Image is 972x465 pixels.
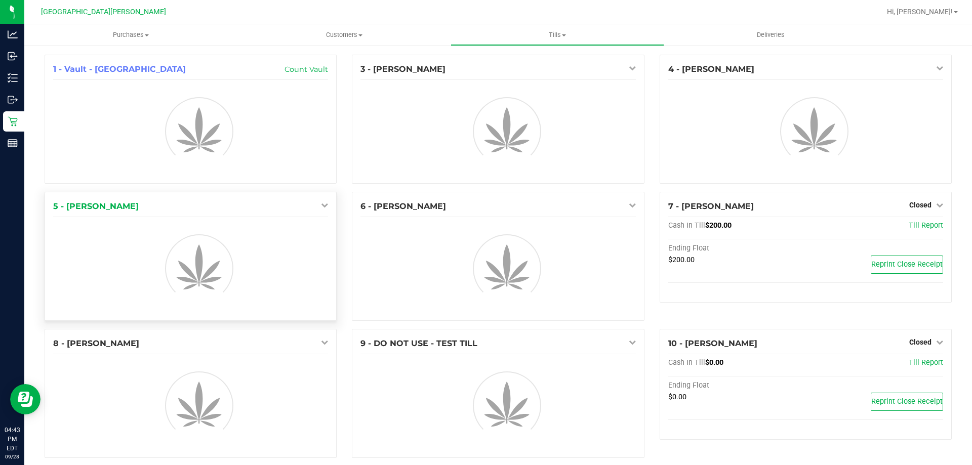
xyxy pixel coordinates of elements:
a: Count Vault [285,65,328,74]
iframe: Resource center [10,384,40,414]
span: Closed [909,338,931,346]
span: Reprint Close Receipt [871,260,943,269]
span: Customers [238,30,450,39]
button: Reprint Close Receipt [871,256,943,274]
inline-svg: Inbound [8,51,18,61]
inline-svg: Reports [8,138,18,148]
a: Till Report [909,221,943,230]
inline-svg: Inventory [8,73,18,83]
span: 7 - [PERSON_NAME] [668,201,754,211]
p: 09/28 [5,453,20,460]
span: Purchases [24,30,237,39]
span: Tills [451,30,663,39]
span: Reprint Close Receipt [871,397,943,406]
span: $200.00 [668,256,695,264]
span: Cash In Till [668,221,705,230]
span: Cash In Till [668,358,705,367]
inline-svg: Analytics [8,29,18,39]
a: Purchases [24,24,237,46]
span: 9 - DO NOT USE - TEST TILL [360,339,477,348]
a: Customers [237,24,451,46]
p: 04:43 PM EDT [5,426,20,453]
a: Tills [451,24,664,46]
span: 8 - [PERSON_NAME] [53,339,139,348]
inline-svg: Outbound [8,95,18,105]
span: 1 - Vault - [GEOGRAPHIC_DATA] [53,64,186,74]
span: 3 - [PERSON_NAME] [360,64,445,74]
span: $0.00 [668,393,686,401]
span: 5 - [PERSON_NAME] [53,201,139,211]
span: Deliveries [743,30,798,39]
span: 10 - [PERSON_NAME] [668,339,757,348]
div: Ending Float [668,244,806,253]
span: $200.00 [705,221,732,230]
span: [GEOGRAPHIC_DATA][PERSON_NAME] [41,8,166,16]
span: Hi, [PERSON_NAME]! [887,8,953,16]
inline-svg: Retail [8,116,18,126]
button: Reprint Close Receipt [871,393,943,411]
span: Closed [909,201,931,209]
div: Ending Float [668,381,806,390]
a: Deliveries [664,24,877,46]
a: Till Report [909,358,943,367]
span: 6 - [PERSON_NAME] [360,201,446,211]
span: $0.00 [705,358,723,367]
span: 4 - [PERSON_NAME] [668,64,754,74]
